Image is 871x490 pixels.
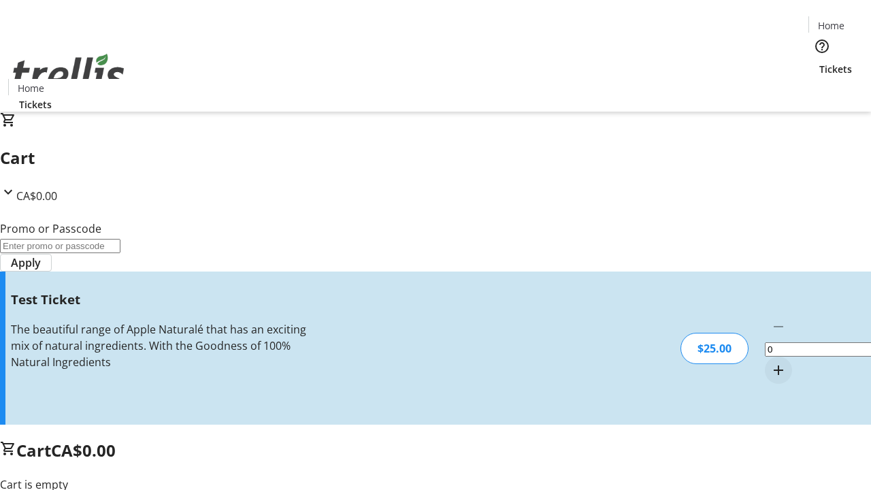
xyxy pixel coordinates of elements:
a: Tickets [8,97,63,112]
span: CA$0.00 [51,439,116,461]
span: Tickets [819,62,852,76]
button: Increment by one [765,357,792,384]
span: CA$0.00 [16,189,57,203]
a: Tickets [808,62,863,76]
span: Apply [11,255,41,271]
a: Home [9,81,52,95]
button: Help [808,33,836,60]
div: The beautiful range of Apple Naturalé that has an exciting mix of natural ingredients. With the G... [11,321,308,370]
h3: Test Ticket [11,290,308,309]
a: Home [809,18,853,33]
div: $25.00 [680,333,749,364]
span: Home [818,18,844,33]
button: Cart [808,76,836,103]
img: Orient E2E Organization FpTSwFFZlG's Logo [8,39,129,107]
span: Home [18,81,44,95]
span: Tickets [19,97,52,112]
